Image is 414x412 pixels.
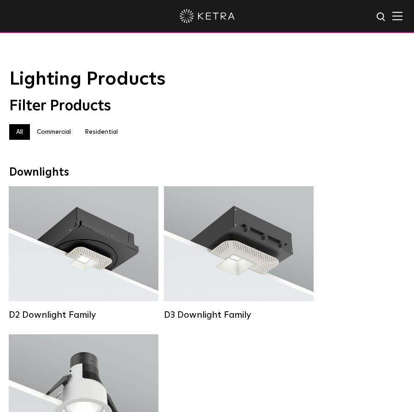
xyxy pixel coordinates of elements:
[9,97,405,115] div: Filter Products
[78,124,125,140] label: Residential
[180,9,235,23] img: ketra-logo-2019-white
[164,186,314,320] a: D3 Downlight Family Lumen Output:700 / 900 / 1100Colors:White / Black / Silver / Bronze / Paintab...
[164,309,314,320] div: D3 Downlight Family
[9,70,165,88] span: Lighting Products
[9,124,30,140] label: All
[9,309,158,320] div: D2 Downlight Family
[9,166,405,179] div: Downlights
[392,11,402,20] img: Hamburger%20Nav.svg
[9,186,158,320] a: D2 Downlight Family Lumen Output:1200Colors:White / Black / Gloss Black / Silver / Bronze / Silve...
[30,124,78,140] label: Commercial
[376,11,387,23] img: search icon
